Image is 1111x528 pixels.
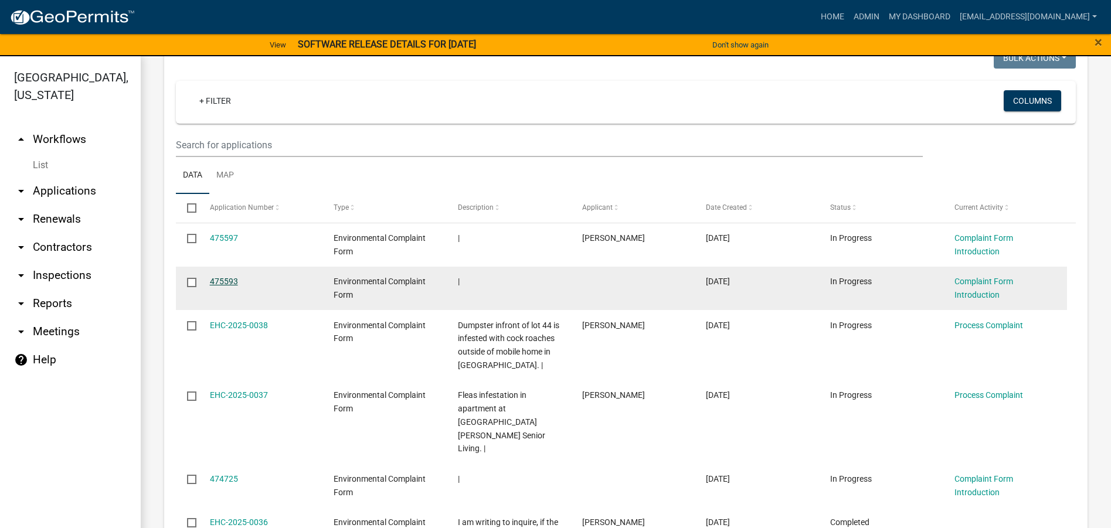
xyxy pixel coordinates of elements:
[570,194,695,222] datatable-header-cell: Applicant
[334,203,349,212] span: Type
[582,233,645,243] span: Yen Dang
[458,321,559,370] span: Dumpster infront of lot 44 is infested with cock roaches outside of mobile home in Russiaville. |
[1004,90,1061,111] button: Columns
[334,390,426,413] span: Environmental Complaint Form
[830,203,851,212] span: Status
[955,6,1102,28] a: [EMAIL_ADDRESS][DOMAIN_NAME]
[830,474,872,483] span: In Progress
[830,277,872,286] span: In Progress
[190,90,240,111] a: + Filter
[14,184,28,198] i: arrow_drop_down
[458,277,460,286] span: |
[816,6,849,28] a: Home
[210,474,238,483] a: 474725
[582,321,645,330] span: Yen Dang
[447,194,571,222] datatable-header-cell: Description
[210,321,268,330] a: EHC-2025-0038
[209,157,241,195] a: Map
[994,47,1076,69] button: Bulk Actions
[706,203,747,212] span: Date Created
[14,353,28,367] i: help
[1095,34,1102,50] span: ×
[943,194,1067,222] datatable-header-cell: Current Activity
[210,517,268,527] a: EHC-2025-0036
[14,268,28,282] i: arrow_drop_down
[176,157,209,195] a: Data
[210,277,238,286] a: 475593
[706,233,730,243] span: 09/09/2025
[14,212,28,226] i: arrow_drop_down
[706,390,730,400] span: 09/08/2025
[210,390,268,400] a: EHC-2025-0037
[830,390,872,400] span: In Progress
[210,233,238,243] a: 475597
[706,321,730,330] span: 09/08/2025
[458,390,545,453] span: Fleas infestation in apartment at Brentwood Greene Apartments Senior Living. |
[334,277,426,299] span: Environmental Complaint Form
[706,517,730,527] span: 09/05/2025
[14,240,28,254] i: arrow_drop_down
[176,133,923,157] input: Search for applications
[884,6,955,28] a: My Dashboard
[14,132,28,147] i: arrow_drop_up
[954,277,1013,299] a: Complaint Form Introduction
[582,203,613,212] span: Applicant
[582,390,645,400] span: Yen Dang
[830,517,869,527] span: Completed
[14,297,28,311] i: arrow_drop_down
[582,517,645,527] span: Yen Dang
[210,203,274,212] span: Application Number
[198,194,322,222] datatable-header-cell: Application Number
[458,474,460,483] span: |
[298,39,476,50] strong: SOFTWARE RELEASE DETAILS FOR [DATE]
[458,233,460,243] span: |
[176,194,198,222] datatable-header-cell: Select
[708,35,773,54] button: Don't show again
[334,321,426,343] span: Environmental Complaint Form
[265,35,291,54] a: View
[954,321,1023,330] a: Process Complaint
[458,203,494,212] span: Description
[954,203,1003,212] span: Current Activity
[954,233,1013,256] a: Complaint Form Introduction
[695,194,819,222] datatable-header-cell: Date Created
[706,277,730,286] span: 09/09/2025
[1095,35,1102,49] button: Close
[706,474,730,483] span: 09/07/2025
[819,194,943,222] datatable-header-cell: Status
[830,233,872,243] span: In Progress
[954,474,1013,497] a: Complaint Form Introduction
[322,194,447,222] datatable-header-cell: Type
[830,321,872,330] span: In Progress
[849,6,884,28] a: Admin
[14,325,28,339] i: arrow_drop_down
[954,390,1023,400] a: Process Complaint
[334,474,426,497] span: Environmental Complaint Form
[334,233,426,256] span: Environmental Complaint Form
